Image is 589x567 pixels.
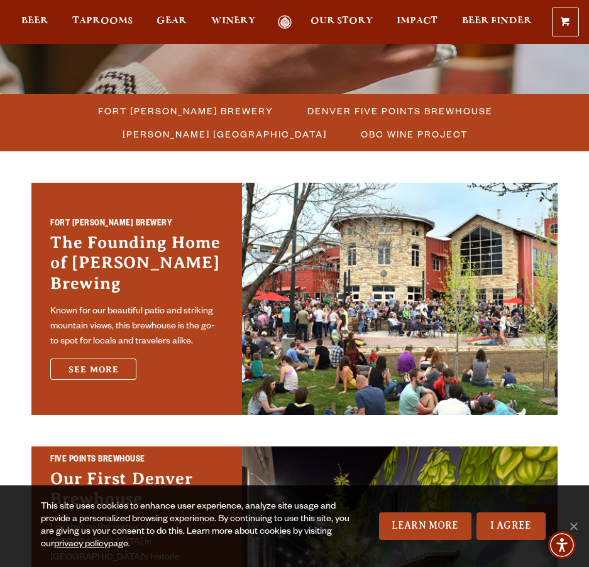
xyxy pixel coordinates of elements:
img: Fort Collins Brewery & Taproom' [242,183,558,415]
h3: The Founding Home of [PERSON_NAME] Brewing [50,232,223,300]
h3: Our First Denver Brewhouse [50,468,223,516]
span: Beer Finder [462,16,532,26]
span: Taprooms [72,16,133,26]
a: See More [50,359,136,380]
h2: Five Points Brewhouse [50,454,223,468]
a: Winery [211,15,255,30]
a: Fort [PERSON_NAME] Brewery [91,102,280,120]
div: This site uses cookies to enhance user experience, analyze site usage and provide a personalized ... [41,501,356,551]
span: OBC Wine Project [361,125,468,143]
span: No [567,520,580,532]
span: Impact [397,16,438,26]
p: Known for our beautiful patio and striking mountain views, this brewhouse is the go-to spot for l... [50,305,223,350]
a: Denver Five Points Brewhouse [300,102,499,120]
h2: Fort [PERSON_NAME] Brewery [50,218,223,232]
span: Winery [211,16,255,26]
a: Odell Home [269,15,300,30]
span: Beer [21,16,48,26]
span: Our Story [311,16,373,26]
a: privacy policy [54,540,108,550]
span: [PERSON_NAME] [GEOGRAPHIC_DATA] [123,125,327,143]
span: Denver Five Points Brewhouse [307,102,493,120]
a: Gear [157,15,187,30]
a: Learn More [379,512,471,540]
a: Impact [397,15,438,30]
span: Fort [PERSON_NAME] Brewery [98,102,273,120]
a: Our Story [311,15,373,30]
div: Accessibility Menu [548,531,576,559]
a: Beer [21,15,48,30]
a: OBC Wine Project [353,125,474,143]
a: Taprooms [72,15,133,30]
a: Beer Finder [462,15,532,30]
span: Gear [157,16,187,26]
a: I Agree [476,512,546,540]
a: [PERSON_NAME] [GEOGRAPHIC_DATA] [115,125,333,143]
